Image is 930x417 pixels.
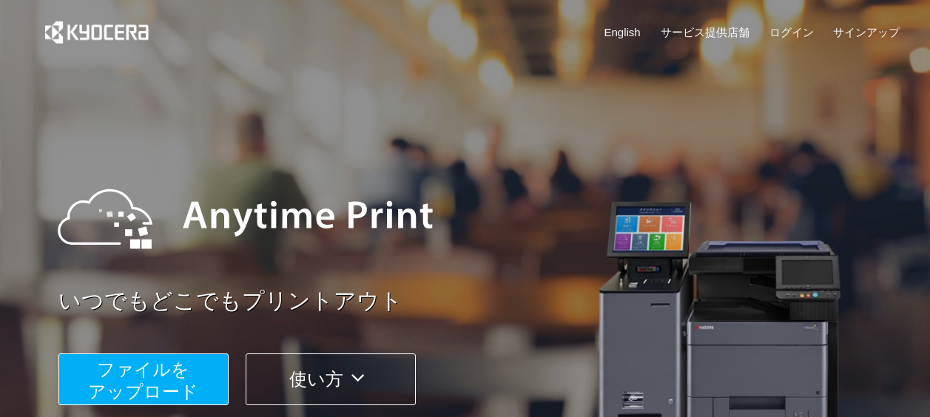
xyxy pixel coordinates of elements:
span: ファイルを ​​アップロード [88,359,198,401]
a: サービス提供店舗 [661,24,749,40]
a: いつでもどこでもプリントアウト [58,285,909,317]
a: サインアップ [833,24,900,40]
button: ファイルを​​アップロード [58,353,229,405]
a: English [604,24,641,40]
a: ログイン [769,24,814,40]
button: 使い方 [246,353,416,405]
